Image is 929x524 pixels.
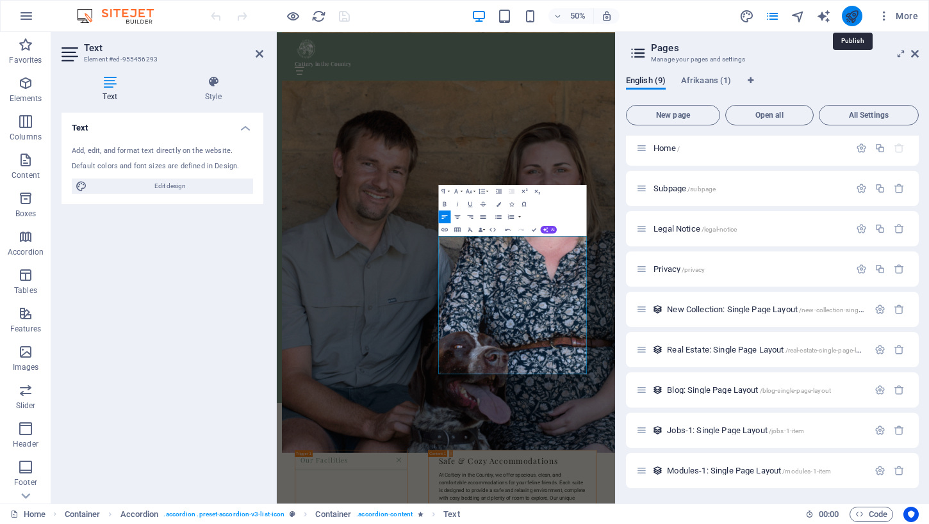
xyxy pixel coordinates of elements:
div: Duplicate [875,223,885,234]
button: Redo (⌘⇧Z) [515,223,527,236]
span: Afrikaans (1) [681,73,731,91]
div: Add, edit, and format text directly on the website. [72,146,253,157]
div: New Collection: Single Page Layout/new-collection-single-page-layout [663,305,868,314]
h4: Text [62,113,263,136]
div: Settings [856,143,867,154]
p: Content [12,170,40,180]
div: Settings [875,425,885,436]
button: Superscript [518,185,530,198]
button: Unordered List [493,210,505,223]
button: Ordered List [505,210,517,223]
button: New page [626,105,720,125]
div: Settings [856,264,867,274]
span: New page [632,111,714,119]
button: Underline (⌘U) [464,198,477,210]
div: Home/ [650,144,850,152]
h2: Pages [651,42,919,54]
span: /legal-notice [702,226,737,233]
span: Click to open page [667,345,873,354]
div: Settings [875,304,885,315]
span: Open all [731,111,808,119]
button: navigator [791,8,806,24]
button: Open all [725,105,814,125]
div: Settings [875,385,885,395]
span: Subpage [654,184,716,193]
p: Columns [10,132,42,142]
span: . accordion-content [356,507,413,522]
div: Remove [894,223,905,234]
span: Click to open page [667,466,831,475]
span: : [828,509,830,519]
button: 50% [548,8,594,24]
div: Remove [894,183,905,194]
span: Click to open page [667,385,831,395]
div: This layout is used as a template for all items (e.g. a blog post) of this collection. The conten... [652,425,663,436]
div: Duplicate [875,143,885,154]
span: Click to open page [667,425,804,435]
div: Subpage/subpage [650,184,850,193]
button: Clear Formatting [464,223,477,236]
span: AI [551,228,555,232]
button: Increase Indent [493,185,505,198]
p: Favorites [9,55,42,65]
h4: Style [163,75,263,102]
span: English (9) [626,73,666,91]
div: This layout is used as a template for all items (e.g. a blog post) of this collection. The conten... [652,385,663,395]
h3: Manage your pages and settings [651,54,893,65]
div: Remove [894,264,905,274]
button: Align Center [452,210,464,223]
span: New Collection: Single Page Layout [667,305,899,314]
button: Ordered List [517,210,522,223]
button: Align Right [464,210,477,223]
p: Boxes [15,209,37,219]
button: Code [850,507,893,522]
p: Header [13,439,38,449]
div: Remove [894,385,905,395]
span: 00 00 [819,507,839,522]
button: design [739,8,755,24]
button: Italic (⌘I) [452,198,464,210]
div: Blog: Single Page Layout/blog-single-page-layout [663,386,868,394]
div: Privacy/privacy [650,265,850,273]
h3: Element #ed-955456293 [84,54,238,65]
button: Align Justify [477,210,489,223]
div: Remove [894,425,905,436]
div: Remove [894,465,905,476]
button: All Settings [819,105,919,125]
h6: 50% [568,8,588,24]
span: / [677,145,680,152]
p: Slider [16,401,36,411]
div: Modules-1: Single Page Layout/modules-1-item [663,466,868,475]
button: text_generator [816,8,832,24]
div: Duplicate [875,264,885,274]
span: /new-collection-single-page-layout [799,306,900,314]
h4: Text [62,75,163,102]
div: Duplicate [875,183,885,194]
button: Insert Link [439,223,451,236]
button: More [873,6,923,26]
span: /blog-single-page-layout [760,387,831,394]
button: Align Left [439,210,451,223]
button: Confirm (⌘+⏎) [528,223,540,236]
span: /real-estate-single-page-layout [785,347,873,354]
button: Paragraph Format [439,185,451,198]
i: Pages (Ctrl+Alt+S) [765,9,780,24]
button: Icons [506,198,518,210]
p: Images [13,362,39,372]
i: On resize automatically adjust zoom level to fit chosen device. [601,10,612,22]
i: This element is a customizable preset [290,511,295,518]
span: /modules-1-item [782,468,831,475]
div: Settings [856,223,867,234]
div: Settings [856,183,867,194]
span: More [878,10,918,22]
button: Bold (⌘B) [439,198,451,210]
span: . accordion .preset-accordion-v3-list-icon [163,507,284,522]
span: Click to select. Double-click to edit [120,507,159,522]
button: Undo (⌘Z) [502,223,514,236]
div: This layout is used as a template for all items (e.g. a blog post) of this collection. The conten... [652,344,663,355]
span: Click to select. Double-click to edit [443,507,459,522]
div: This layout is used as a template for all items (e.g. a blog post) of this collection. The conten... [652,304,663,315]
div: This layout is used as a template for all items (e.g. a blog post) of this collection. The conten... [652,465,663,476]
h2: Text [84,42,263,54]
img: Editor Logo [74,8,170,24]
